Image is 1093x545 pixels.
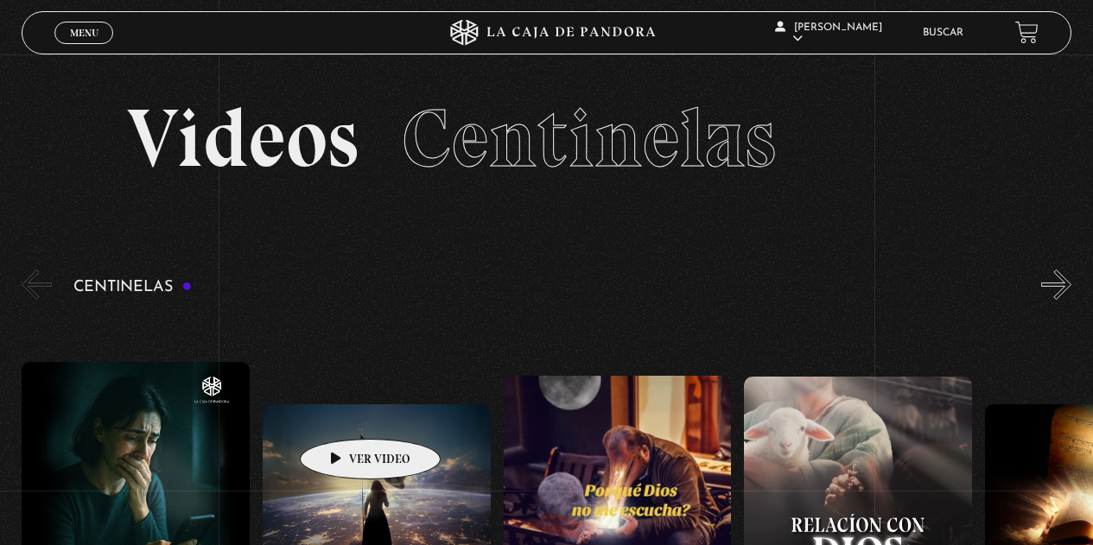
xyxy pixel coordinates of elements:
a: View your shopping cart [1015,21,1039,44]
a: Buscar [923,28,963,38]
h2: Videos [127,98,967,180]
span: Cerrar [64,41,105,54]
span: [PERSON_NAME] [775,22,882,44]
button: Previous [22,269,52,300]
span: Centinelas [402,89,776,187]
h3: Centinelas [73,279,192,295]
span: Menu [70,28,98,38]
button: Next [1041,269,1071,300]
